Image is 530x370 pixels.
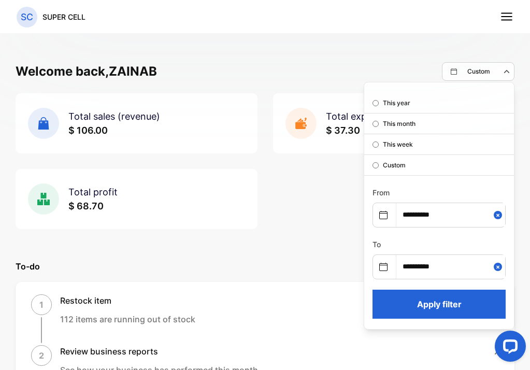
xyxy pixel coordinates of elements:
[42,11,85,22] p: SUPER CELL
[326,125,360,136] span: $ 37.30
[16,260,514,273] p: To-do
[39,298,44,311] p: 1
[442,62,514,81] button: Custom
[68,187,118,197] span: Total profit
[373,240,381,249] label: To
[68,125,108,136] span: $ 106.00
[383,119,416,129] p: This month
[383,140,413,149] p: This week
[68,111,160,122] span: Total sales (revenue)
[60,313,195,325] p: 112 items are running out of stock
[16,62,157,81] h1: Welcome back, ZAINAB
[494,203,505,226] button: Close
[21,10,33,24] p: SC
[494,255,505,278] button: Close
[68,201,104,211] span: $ 68.70
[383,161,406,170] p: Custom
[326,111,392,122] span: Total expenses
[60,294,195,307] h1: Restock item
[60,345,258,358] h1: Review business reports
[373,290,506,319] button: Apply filter
[373,188,390,197] label: From
[39,349,44,362] p: 2
[383,98,410,108] p: This year
[486,326,530,370] iframe: LiveChat chat widget
[467,67,490,76] p: Custom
